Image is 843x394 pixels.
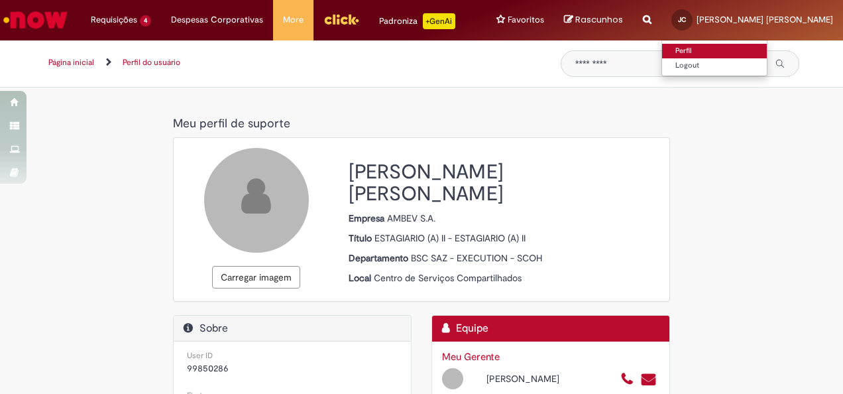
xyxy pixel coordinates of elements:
a: Rascunhos [564,14,623,27]
span: ESTAGIARIO (A) II - ESTAGIARIO (A) II [374,232,526,244]
div: Padroniza [379,13,455,29]
span: Centro de Serviços Compartilhados [374,272,522,284]
span: Requisições [91,13,137,27]
a: Página inicial [48,57,94,68]
span: 4 [140,15,151,27]
strong: Título [349,232,374,244]
span: Despesas Corporativas [171,13,263,27]
button: Carregar imagem [212,266,300,289]
strong: Empresa [349,212,387,224]
h2: [PERSON_NAME] [PERSON_NAME] [349,161,659,205]
h2: Equipe [442,322,659,335]
div: [PERSON_NAME] [477,372,610,385]
span: AMBEV S.A. [387,212,435,224]
span: Rascunhos [575,13,623,26]
span: BSC SAZ - EXECUTION - SCOH [411,252,542,264]
h3: Meu Gerente [442,352,659,363]
a: Perfil do usuário [123,57,180,68]
span: JC [678,15,686,24]
small: User ID [187,350,213,361]
div: Open Profile: Francisco De Souza Nunes Junior [432,366,610,389]
strong: Local [349,272,374,284]
span: Meu perfil de suporte [173,116,290,131]
a: Perfil [662,44,767,58]
span: Favoritos [508,13,544,27]
p: +GenAi [423,13,455,29]
span: 99850286 [187,362,229,374]
h2: Sobre [184,322,401,335]
strong: Departamento [349,252,411,264]
a: Enviar um e-mail para jpfdsnj@ambev.com.br [640,372,657,387]
img: click_logo_yellow_360x200.png [323,9,359,29]
ul: Trilhas de página [44,50,541,75]
span: More [283,13,304,27]
a: Logout [662,58,767,73]
span: [PERSON_NAME] [PERSON_NAME] [697,14,833,25]
img: ServiceNow [1,7,70,33]
a: Ligar para +55 (83) 30415756 [620,372,634,387]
